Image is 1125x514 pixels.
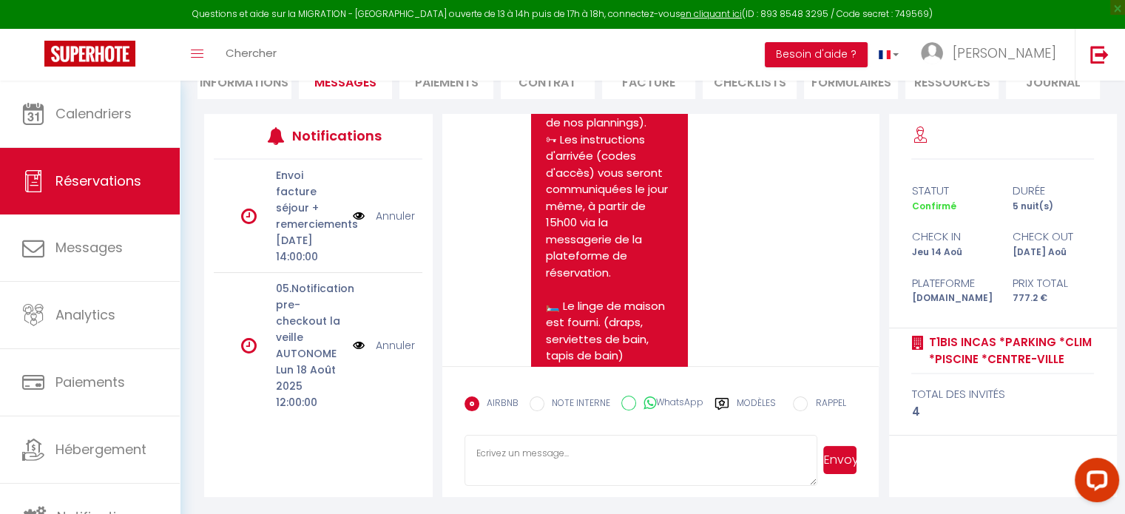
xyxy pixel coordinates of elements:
[1003,228,1104,246] div: check out
[910,29,1075,81] a: ... [PERSON_NAME]
[902,182,1003,200] div: statut
[226,45,277,61] span: Chercher
[501,63,595,99] li: Contrat
[1063,452,1125,514] iframe: LiveChat chat widget
[399,63,493,99] li: Paiements
[905,63,999,99] li: Ressources
[902,228,1003,246] div: check in
[1003,182,1104,200] div: durée
[55,373,125,391] span: Paiements
[680,7,742,20] a: en cliquant ici
[1090,45,1109,64] img: logout
[44,41,135,67] img: Super Booking
[276,362,343,410] p: Lun 18 Août 2025 12:00:00
[602,63,696,99] li: Facture
[636,396,703,412] label: WhatsApp
[276,280,343,362] p: 05.Notification pre-checkout la veille AUTONOME
[1003,246,1104,260] div: [DATE] Aoû
[376,208,415,224] a: Annuler
[276,232,343,265] p: [DATE] 14:00:00
[214,29,288,81] a: Chercher
[911,200,956,212] span: Confirmé
[902,246,1003,260] div: Jeu 14 Aoû
[376,337,415,354] a: Annuler
[902,274,1003,292] div: Plateforme
[921,42,943,64] img: ...
[923,334,1094,368] a: T1bis INCAS *Parking *Clim *Piscine *Centre-ville
[1003,291,1104,305] div: 777.2 €
[292,119,379,152] h3: Notifications
[479,396,518,413] label: AIRBNB
[804,63,898,99] li: FORMULAIRES
[55,305,115,324] span: Analytics
[353,337,365,354] img: NO IMAGE
[353,208,365,224] img: NO IMAGE
[1006,63,1100,99] li: Journal
[55,104,132,123] span: Calendriers
[703,63,797,99] li: CHECKLISTS
[911,403,1094,421] div: 4
[55,440,146,459] span: Hébergement
[1003,200,1104,214] div: 5 nuit(s)
[197,63,291,99] li: Informations
[953,44,1056,62] span: [PERSON_NAME]
[902,291,1003,305] div: [DOMAIN_NAME]
[737,396,776,422] label: Modèles
[314,74,376,91] span: Messages
[911,385,1094,403] div: total des invités
[276,167,343,232] p: Envoi facture séjour + remerciements
[544,396,610,413] label: NOTE INTERNE
[823,446,857,474] button: Envoyer
[1003,274,1104,292] div: Prix total
[55,238,123,257] span: Messages
[765,42,868,67] button: Besoin d'aide ?
[808,396,845,413] label: RAPPEL
[55,172,141,190] span: Réservations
